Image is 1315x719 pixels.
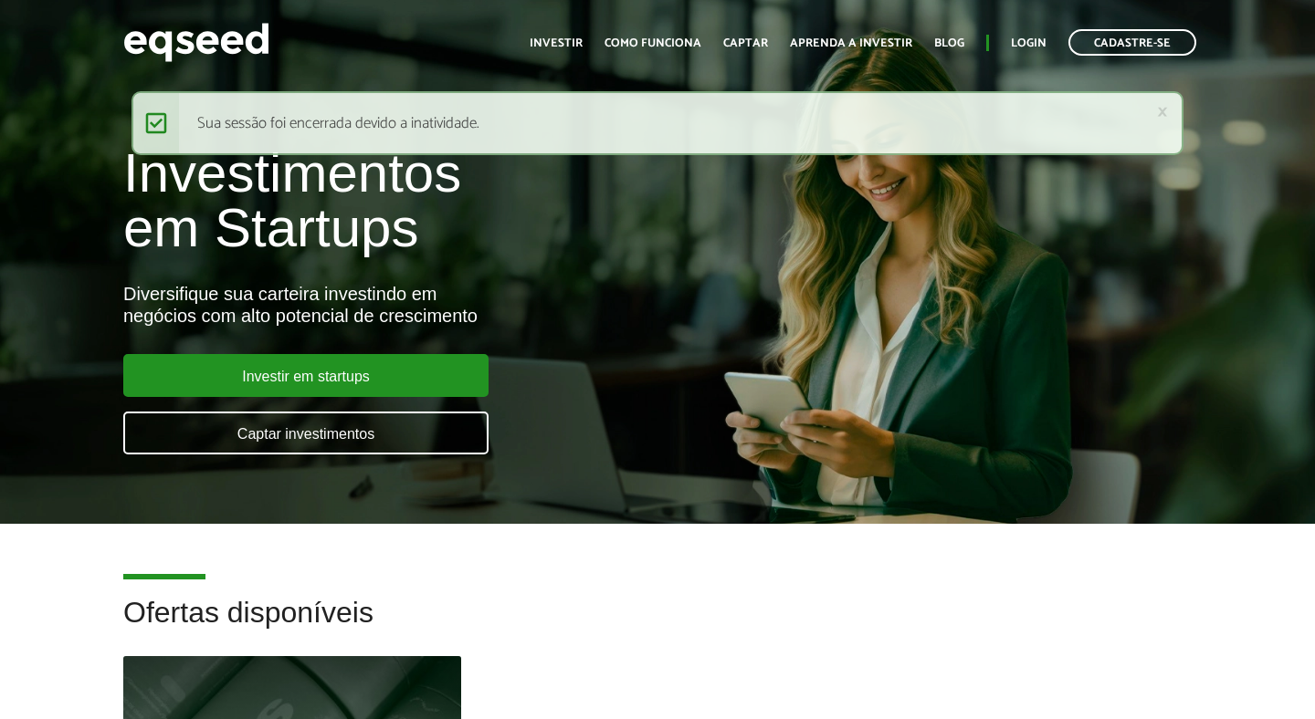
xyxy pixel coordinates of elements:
[790,37,912,49] a: Aprenda a investir
[123,412,489,454] a: Captar investimentos
[123,283,753,327] div: Diversifique sua carteira investindo em negócios com alto potencial de crescimento
[123,354,489,397] a: Investir em startups
[723,37,768,49] a: Captar
[530,37,583,49] a: Investir
[934,37,964,49] a: Blog
[123,146,753,255] h1: Investimentos em Startups
[131,91,1183,155] div: Sua sessão foi encerrada devido a inatividade.
[1157,102,1168,121] a: ×
[605,37,701,49] a: Como funciona
[1011,37,1047,49] a: Login
[123,597,1192,656] h2: Ofertas disponíveis
[1068,29,1196,56] a: Cadastre-se
[123,18,269,67] img: EqSeed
